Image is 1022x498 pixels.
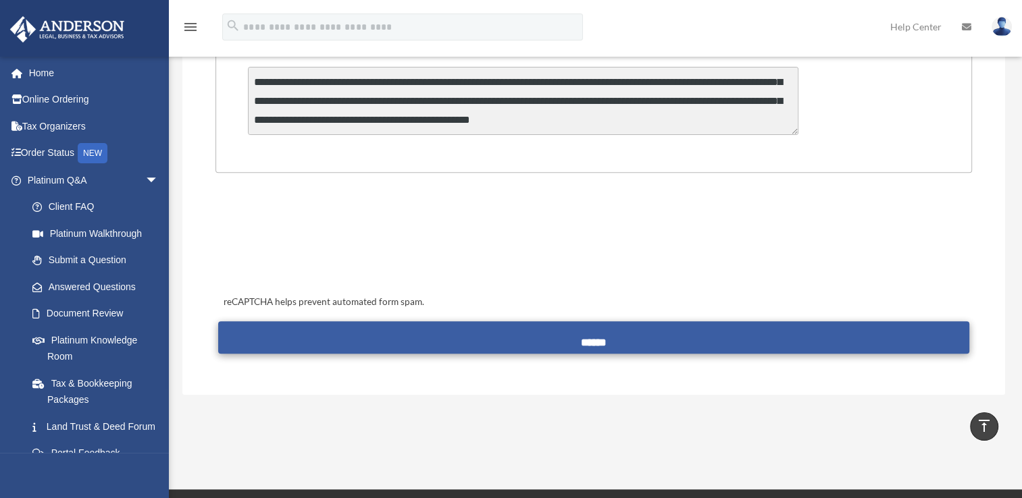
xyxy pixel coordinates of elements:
i: search [226,18,240,33]
a: Order StatusNEW [9,140,179,167]
a: vertical_align_top [970,412,998,441]
i: vertical_align_top [976,418,992,434]
a: Portal Feedback [19,440,179,467]
a: Document Review [19,300,179,327]
a: Tax & Bookkeeping Packages [19,370,179,413]
a: Online Ordering [9,86,179,113]
img: User Pic [992,17,1012,36]
a: Answered Questions [19,273,179,300]
img: Anderson Advisors Platinum Portal [6,16,128,43]
div: NEW [78,143,107,163]
a: Platinum Walkthrough [19,220,179,247]
a: Platinum Q&Aarrow_drop_down [9,167,179,194]
a: Home [9,59,179,86]
a: Platinum Knowledge Room [19,327,179,370]
a: Submit a Question [19,247,172,274]
iframe: reCAPTCHA [220,215,425,267]
i: menu [182,19,199,35]
a: Land Trust & Deed Forum [19,413,179,440]
a: Client FAQ [19,194,179,221]
a: menu [182,24,199,35]
span: arrow_drop_down [145,167,172,194]
div: reCAPTCHA helps prevent automated form spam. [218,294,970,310]
a: Tax Organizers [9,113,179,140]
